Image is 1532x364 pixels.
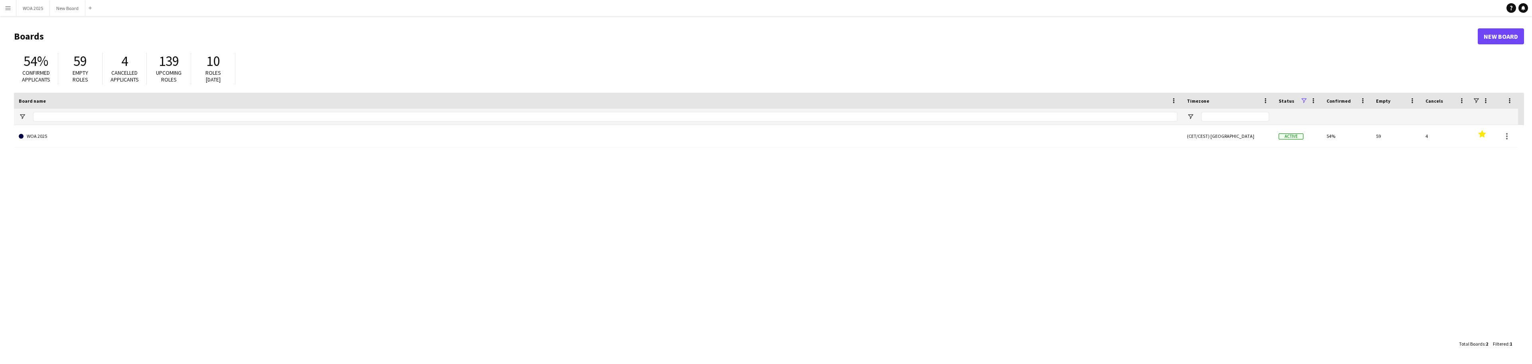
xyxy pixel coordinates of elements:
[1493,341,1508,347] span: Filtered
[206,52,220,70] span: 10
[1421,125,1470,147] div: 4
[121,52,128,70] span: 4
[1478,28,1524,44] a: New Board
[73,52,87,70] span: 59
[1493,336,1512,352] div: :
[1187,98,1209,104] span: Timezone
[1201,112,1269,121] input: Timezone Filter Input
[1459,336,1488,352] div: :
[73,69,88,83] span: Empty roles
[1279,133,1303,139] span: Active
[1187,113,1194,120] button: Open Filter Menu
[33,112,1177,121] input: Board name Filter Input
[1371,125,1421,147] div: 59
[111,69,139,83] span: Cancelled applicants
[1459,341,1485,347] span: Total Boards
[14,30,1478,42] h1: Boards
[159,52,179,70] span: 139
[1322,125,1371,147] div: 54%
[1510,341,1512,347] span: 1
[1182,125,1274,147] div: (CET/CEST) [GEOGRAPHIC_DATA]
[24,52,48,70] span: 54%
[50,0,85,16] button: New Board
[1279,98,1294,104] span: Status
[156,69,182,83] span: Upcoming roles
[1376,98,1390,104] span: Empty
[1327,98,1351,104] span: Confirmed
[19,98,46,104] span: Board name
[1486,341,1488,347] span: 2
[19,125,1177,147] a: WOA 2025
[22,69,50,83] span: Confirmed applicants
[19,113,26,120] button: Open Filter Menu
[16,0,50,16] button: WOA 2025
[1425,98,1443,104] span: Cancels
[205,69,221,83] span: Roles [DATE]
